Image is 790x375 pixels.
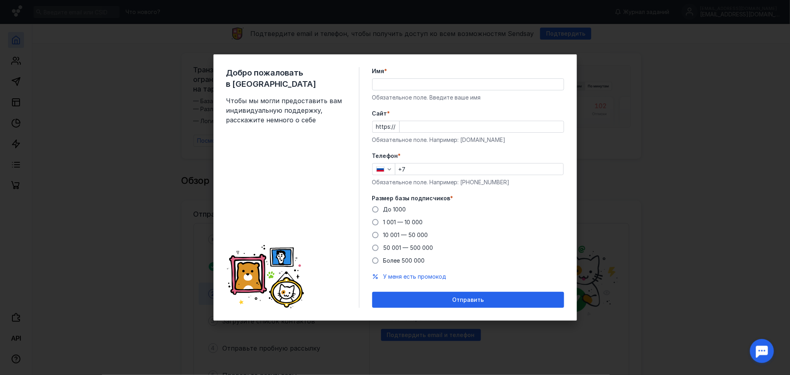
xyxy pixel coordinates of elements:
[383,206,406,213] span: До 1000
[372,194,451,202] span: Размер базы подписчиков
[372,94,564,102] div: Обязательное поле. Введите ваше имя
[372,178,564,186] div: Обязательное поле. Например: [PHONE_NUMBER]
[383,244,433,251] span: 50 001 — 500 000
[372,152,398,160] span: Телефон
[452,297,484,303] span: Отправить
[372,67,385,75] span: Имя
[226,67,346,90] span: Добро пожаловать в [GEOGRAPHIC_DATA]
[383,273,447,280] span: У меня есть промокод
[383,273,447,281] button: У меня есть промокод
[383,231,428,238] span: 10 001 — 50 000
[226,96,346,125] span: Чтобы мы могли предоставить вам индивидуальную поддержку, расскажите немного о себе
[383,257,425,264] span: Более 500 000
[383,219,423,225] span: 1 001 — 10 000
[372,292,564,308] button: Отправить
[372,136,564,144] div: Обязательное поле. Например: [DOMAIN_NAME]
[372,110,387,118] span: Cайт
